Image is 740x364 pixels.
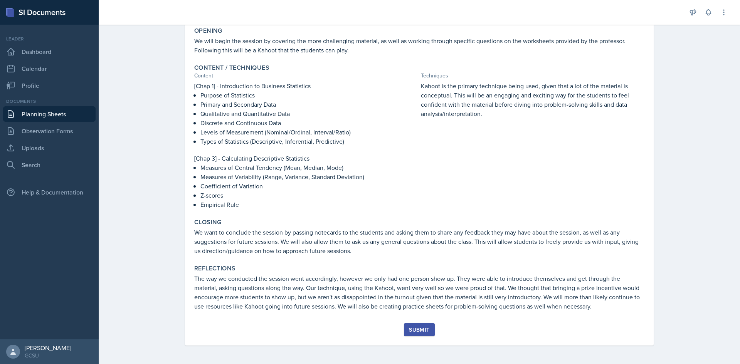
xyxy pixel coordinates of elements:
div: Documents [3,98,96,105]
a: Profile [3,78,96,93]
p: Primary and Secondary Data [200,100,418,109]
div: Techniques [421,72,644,80]
p: Levels of Measurement (Nominal/Ordinal, Interval/Ratio) [200,127,418,137]
p: Types of Statistics (Descriptive, Inferential, Predictive) [200,137,418,146]
label: Opening [194,27,222,35]
label: Reflections [194,265,235,272]
p: Z-scores [200,191,418,200]
div: [PERSON_NAME] [25,344,71,352]
p: We will begin the session by covering the more challenging material, as well as working through s... [194,36,644,55]
div: Content [194,72,418,80]
p: [Chap 3] - Calculating Descriptive Statistics [194,154,418,163]
p: [Chap 1] - Introduction to Business Statistics [194,81,418,91]
p: The way we conducted the session went accordingly, however we only had one person show up. They w... [194,274,644,311]
p: Measures of Variability (Range, Variance, Standard Deviation) [200,172,418,181]
p: Purpose of Statistics [200,91,418,100]
p: We want to conclude the session by passing notecards to the students and asking them to share any... [194,228,644,255]
p: Qualitative and Quantitative Data [200,109,418,118]
a: Planning Sheets [3,106,96,122]
a: Uploads [3,140,96,156]
button: Submit [404,323,434,336]
a: Observation Forms [3,123,96,139]
a: Search [3,157,96,173]
div: GCSU [25,352,71,359]
label: Content / Techniques [194,64,269,72]
p: Discrete and Continuous Data [200,118,418,127]
p: Empirical Rule [200,200,418,209]
a: Calendar [3,61,96,76]
div: Help & Documentation [3,185,96,200]
p: Measures of Central Tendency (Mean, Median, Mode) [200,163,418,172]
p: Coefficient of Variation [200,181,418,191]
a: Dashboard [3,44,96,59]
div: Leader [3,35,96,42]
label: Closing [194,218,222,226]
div: Submit [409,327,429,333]
p: Kahoot is the primary technique being used, given that a lot of the material is conceptual. This ... [421,81,644,118]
